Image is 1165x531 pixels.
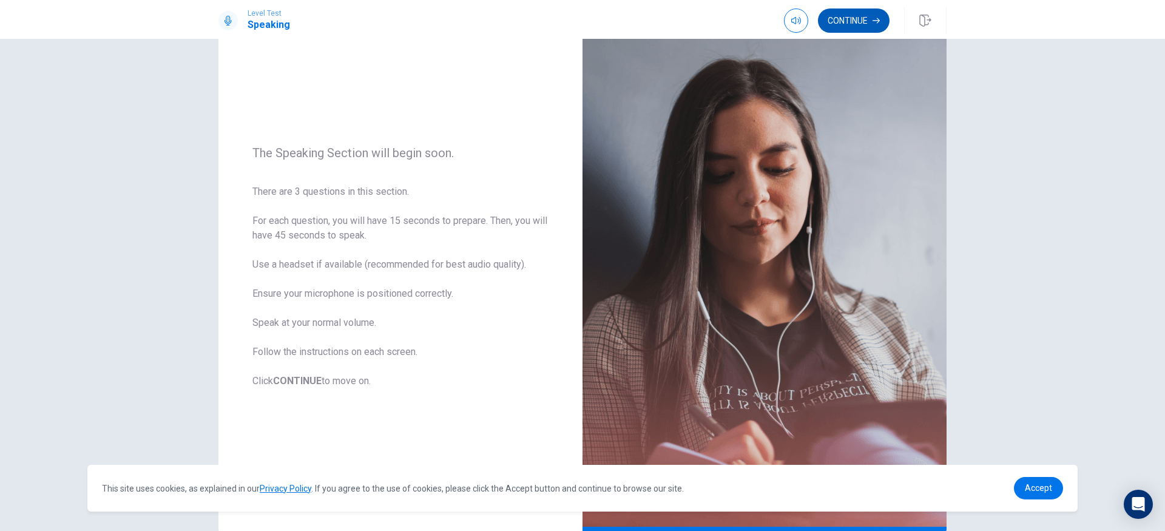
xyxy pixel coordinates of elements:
[1025,483,1052,493] span: Accept
[102,484,684,493] span: This site uses cookies, as explained in our . If you agree to the use of cookies, please click th...
[252,184,549,388] span: There are 3 questions in this section. For each question, you will have 15 seconds to prepare. Th...
[248,18,290,32] h1: Speaking
[252,146,549,160] span: The Speaking Section will begin soon.
[818,8,890,33] button: Continue
[273,375,322,387] b: CONTINUE
[1014,477,1063,499] a: dismiss cookie message
[248,9,290,18] span: Level Test
[1124,490,1153,519] div: Open Intercom Messenger
[260,484,311,493] a: Privacy Policy
[87,465,1078,512] div: cookieconsent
